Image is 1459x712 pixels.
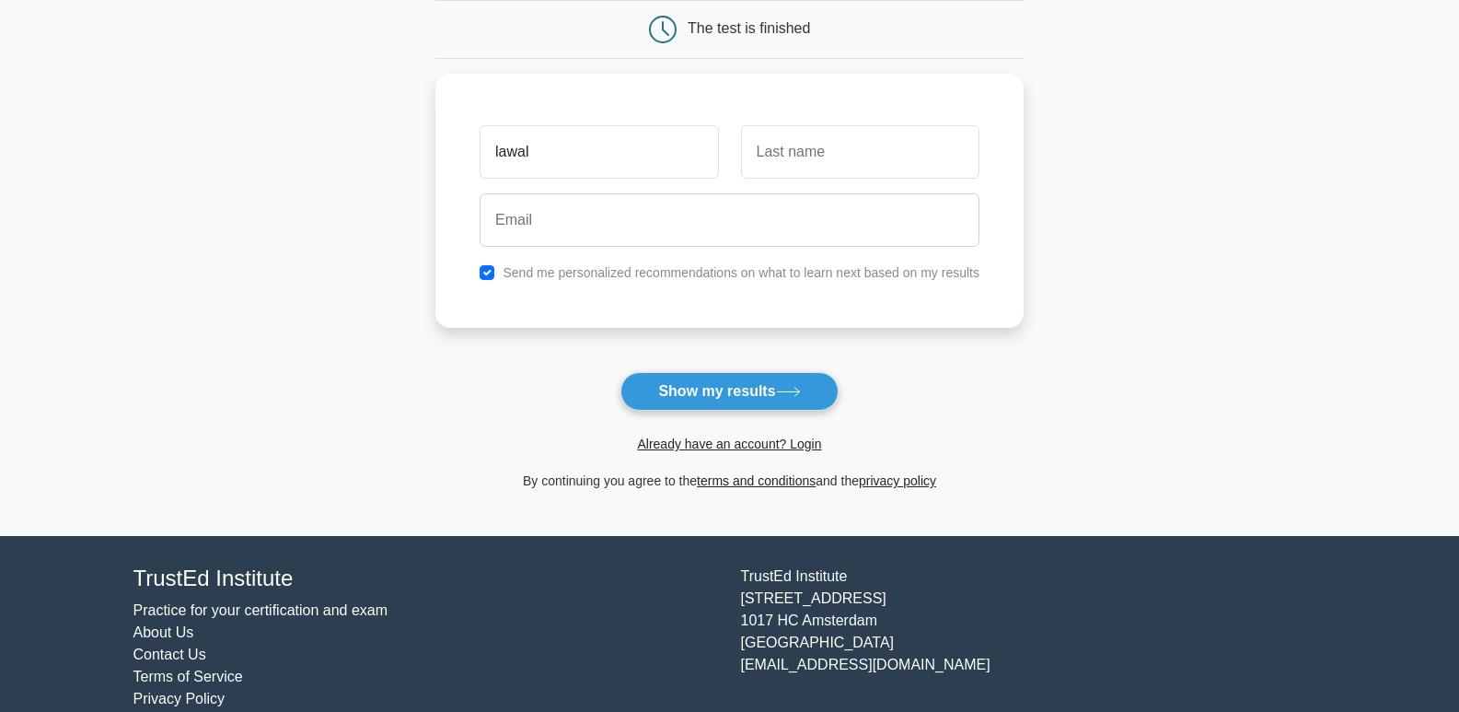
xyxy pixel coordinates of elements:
[133,691,226,706] a: Privacy Policy
[503,265,979,280] label: Send me personalized recommendations on what to learn next based on my results
[688,20,810,36] div: The test is finished
[424,470,1035,492] div: By continuing you agree to the and the
[480,193,979,247] input: Email
[133,602,388,618] a: Practice for your certification and exam
[133,624,194,640] a: About Us
[637,437,821,451] a: Already have an account? Login
[133,566,719,592] h4: TrustEd Institute
[741,125,979,179] input: Last name
[133,669,243,684] a: Terms of Service
[480,125,718,179] input: First name
[133,647,206,662] a: Contact Us
[859,473,936,488] a: privacy policy
[620,372,838,411] button: Show my results
[730,566,1337,710] div: TrustEd Institute [STREET_ADDRESS] 1017 HC Amsterdam [GEOGRAPHIC_DATA] [EMAIL_ADDRESS][DOMAIN_NAME]
[697,473,816,488] a: terms and conditions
